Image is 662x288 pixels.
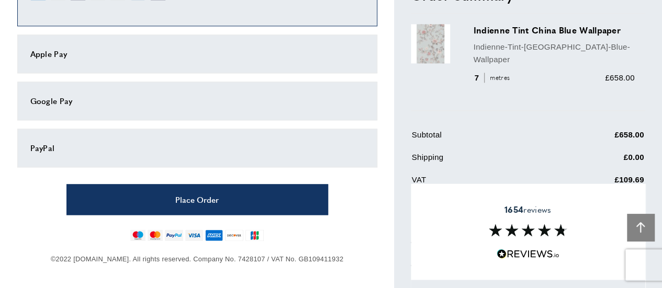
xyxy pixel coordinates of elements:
[165,229,183,241] img: paypal
[504,204,551,215] span: reviews
[605,73,634,82] span: £658.00
[130,229,145,241] img: maestro
[412,129,552,149] td: Subtotal
[412,174,552,194] td: VAT
[66,184,328,215] button: Place Order
[51,255,343,263] span: ©2022 [DOMAIN_NAME]. All rights reserved. Company No. 7428107 / VAT No. GB109411932
[553,174,644,194] td: £109.69
[497,249,559,259] img: Reviews.io 5 stars
[474,24,635,36] h3: Indienne Tint China Blue Wallpaper
[474,72,513,84] div: 7
[225,229,243,241] img: discover
[553,129,644,149] td: £658.00
[553,151,644,171] td: £0.00
[484,73,512,83] span: metres
[504,203,523,215] strong: 1654
[30,142,364,154] div: PayPal
[245,229,264,241] img: jcb
[148,229,163,241] img: mastercard
[411,24,450,63] img: Indienne Tint China Blue Wallpaper
[412,151,552,171] td: Shipping
[205,229,223,241] img: american-express
[185,229,203,241] img: visa
[474,41,635,66] p: Indienne-Tint-[GEOGRAPHIC_DATA]-Blue-Wallpaper
[30,48,364,60] div: Apple Pay
[489,224,567,236] img: Reviews section
[30,95,364,107] div: Google Pay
